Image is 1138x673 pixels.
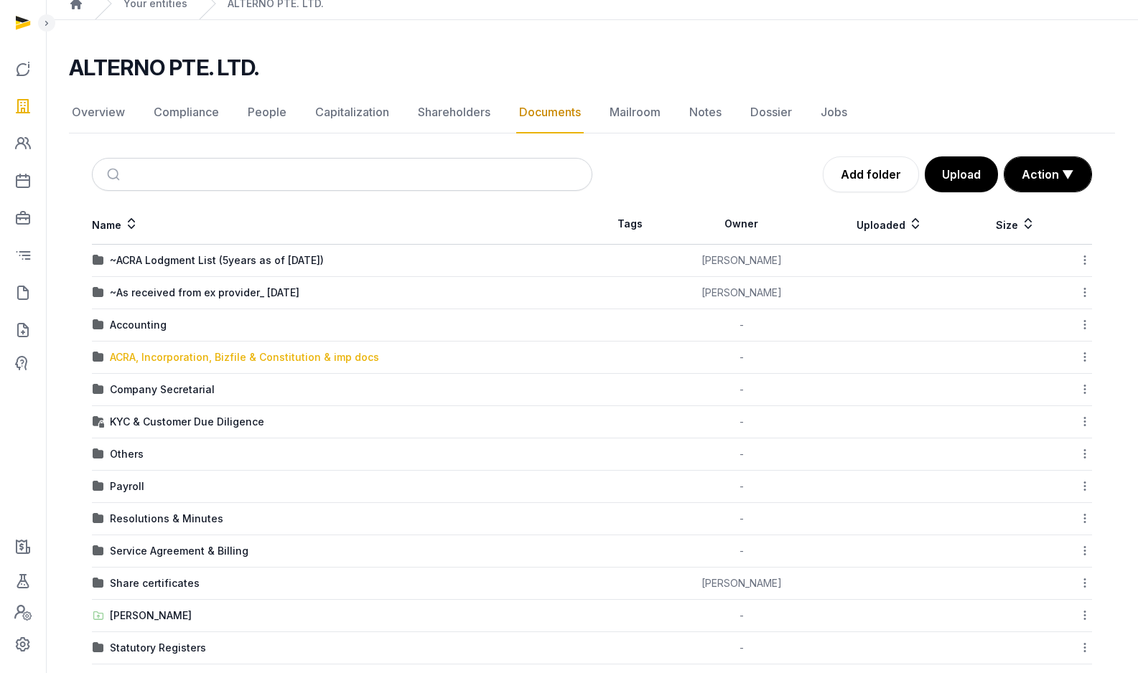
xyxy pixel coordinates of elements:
[93,545,104,557] img: folder.svg
[668,632,815,664] td: -
[668,471,815,503] td: -
[312,92,392,133] a: Capitalization
[668,568,815,600] td: [PERSON_NAME]
[110,253,324,268] div: ~ACRA Lodgment List (5years as of [DATE])
[815,204,964,245] th: Uploaded
[93,481,104,492] img: folder.svg
[98,159,132,190] button: Submit
[110,415,264,429] div: KYC & Customer Due Diligence
[516,92,584,133] a: Documents
[110,576,200,590] div: Share certificates
[668,535,815,568] td: -
[93,416,104,428] img: folder-locked-icon.svg
[686,92,724,133] a: Notes
[93,352,104,363] img: folder.svg
[110,544,248,558] div: Service Agreement & Billing
[110,479,144,494] div: Payroll
[93,642,104,654] img: folder.svg
[668,503,815,535] td: -
[110,641,206,655] div: Statutory Registers
[245,92,289,133] a: People
[415,92,493,133] a: Shareholders
[110,318,167,332] div: Accounting
[110,512,223,526] div: Resolutions & Minutes
[925,156,998,192] button: Upload
[668,277,815,309] td: [PERSON_NAME]
[93,610,104,621] img: folder-upload.svg
[668,600,815,632] td: -
[93,384,104,395] img: folder.svg
[93,578,104,589] img: folder.svg
[818,92,850,133] a: Jobs
[93,255,104,266] img: folder.svg
[607,92,663,133] a: Mailroom
[110,608,192,623] div: [PERSON_NAME]
[69,92,1115,133] nav: Tabs
[93,287,104,298] img: folder.svg
[93,319,104,331] img: folder.svg
[110,447,144,461] div: Others
[823,156,919,192] a: Add folder
[93,448,104,460] img: folder.svg
[668,309,815,342] td: -
[747,92,795,133] a: Dossier
[1004,157,1091,192] button: Action ▼
[668,406,815,438] td: -
[110,350,379,364] div: ACRA, Incorporation, Bizfile & Constitution & imp docs
[668,374,815,406] td: -
[592,204,668,245] th: Tags
[151,92,222,133] a: Compliance
[69,55,258,80] h2: ALTERNO PTE. LTD.
[668,204,815,245] th: Owner
[110,286,299,300] div: ~As received from ex provider_ [DATE]
[110,382,215,397] div: Company Secretarial
[93,513,104,524] img: folder.svg
[92,204,592,245] th: Name
[668,342,815,374] td: -
[69,92,128,133] a: Overview
[668,438,815,471] td: -
[668,245,815,277] td: [PERSON_NAME]
[964,204,1066,245] th: Size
